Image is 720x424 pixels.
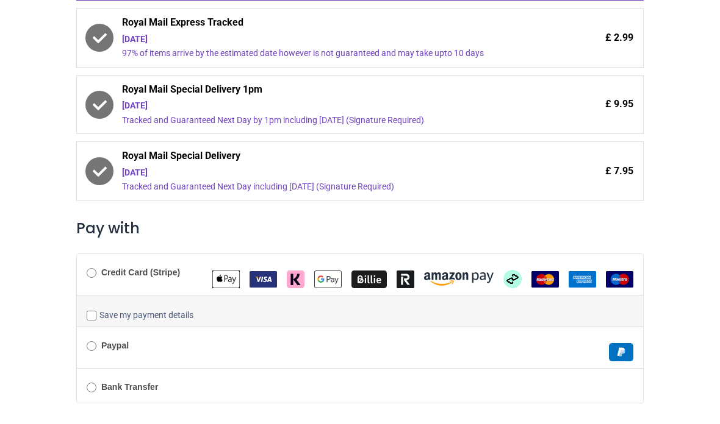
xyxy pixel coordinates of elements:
div: [DATE] [122,100,531,112]
span: Google Pay [314,274,342,283]
img: Revolut Pay [397,270,414,288]
img: MasterCard [531,271,559,288]
span: Royal Mail Express Tracked [122,16,531,33]
span: VISA [250,274,277,283]
input: Paypal [87,341,96,351]
span: Klarna [287,274,304,283]
span: Paypal [609,346,633,356]
span: Revolut Pay [397,274,414,283]
span: Billie [351,274,387,283]
span: £ 7.95 [605,164,633,178]
div: [DATE] [122,167,531,179]
h3: Pay with [76,218,644,239]
b: Bank Transfer [101,382,158,392]
input: Credit Card (Stripe) [87,268,96,278]
div: [DATE] [122,34,531,46]
img: Klarna [287,270,304,288]
span: Apple Pay [212,274,240,283]
span: MasterCard [531,274,559,283]
img: Paypal [609,343,633,361]
span: Royal Mail Special Delivery [122,149,531,166]
span: Maestro [606,274,633,283]
div: 97% of items arrive by the estimated date however is not guaranteed and may take upto 10 days [122,48,531,60]
input: Bank Transfer [87,383,96,392]
label: Save my payment details [87,309,193,322]
span: Amazon Pay [424,274,494,283]
img: American Express [569,271,596,288]
span: £ 2.99 [605,31,633,44]
img: Billie [351,270,387,288]
img: VISA [250,271,277,288]
span: £ 9.95 [605,97,633,111]
div: Tracked and Guaranteed Next Day including [DATE] (Signature Required) [122,181,531,193]
b: Credit Card (Stripe) [101,267,180,277]
b: Paypal [101,341,129,350]
div: Tracked and Guaranteed Next Day by 1pm including [DATE] (Signature Required) [122,115,531,127]
span: Royal Mail Special Delivery 1pm [122,83,531,100]
img: Amazon Pay [424,272,494,286]
img: Apple Pay [212,270,240,288]
span: Afterpay Clearpay [503,274,522,283]
img: Google Pay [314,270,342,288]
img: Maestro [606,271,633,288]
img: Afterpay Clearpay [503,270,522,288]
input: Save my payment details [87,311,96,320]
span: American Express [569,274,596,283]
